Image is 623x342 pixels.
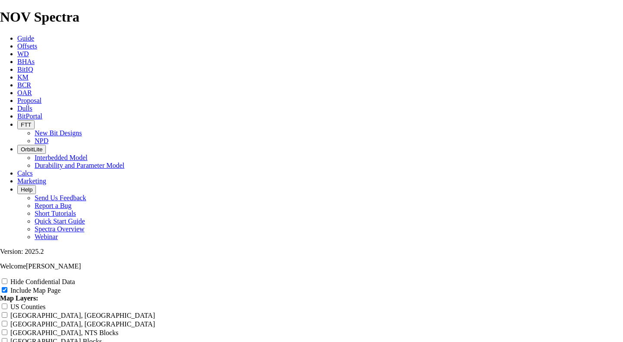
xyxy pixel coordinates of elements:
button: FTT [17,120,35,129]
a: Offsets [17,42,37,50]
a: Short Tutorials [35,210,76,217]
a: Report a Bug [35,202,71,209]
a: BCR [17,81,31,89]
a: Guide [17,35,34,42]
a: Interbedded Model [35,154,87,161]
a: Calcs [17,169,33,177]
a: Webinar [35,233,58,240]
label: [GEOGRAPHIC_DATA], NTS Blocks [10,329,119,336]
button: OrbitLite [17,145,46,154]
a: Quick Start Guide [35,217,85,225]
button: Help [17,185,36,194]
a: KM [17,74,29,81]
span: Help [21,186,32,193]
span: [PERSON_NAME] [26,262,81,270]
a: Dulls [17,105,32,112]
a: BitIQ [17,66,33,73]
label: [GEOGRAPHIC_DATA], [GEOGRAPHIC_DATA] [10,312,155,319]
a: Proposal [17,97,42,104]
a: WD [17,50,29,58]
a: BitPortal [17,112,42,120]
a: Marketing [17,177,46,185]
a: New Bit Designs [35,129,82,137]
label: US Counties [10,303,45,310]
label: Hide Confidential Data [10,278,75,285]
a: OAR [17,89,32,96]
a: BHAs [17,58,35,65]
span: OrbitLite [21,146,42,153]
a: NPD [35,137,48,144]
a: Durability and Parameter Model [35,162,125,169]
a: Send Us Feedback [35,194,86,201]
a: Spectra Overview [35,225,84,233]
label: [GEOGRAPHIC_DATA], [GEOGRAPHIC_DATA] [10,320,155,328]
label: Include Map Page [10,287,61,294]
span: FTT [21,121,31,128]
